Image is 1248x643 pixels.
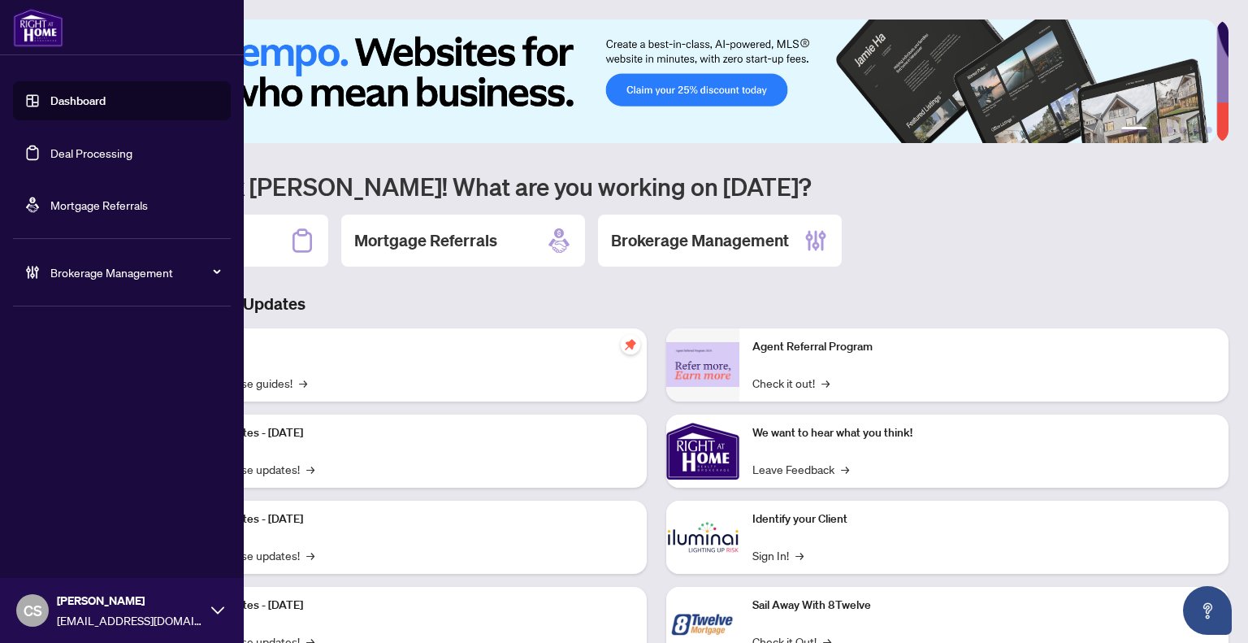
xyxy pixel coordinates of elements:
button: 6 [1206,127,1212,133]
span: → [299,374,307,392]
p: Platform Updates - [DATE] [171,424,634,442]
a: Deal Processing [50,146,132,160]
h2: Mortgage Referrals [354,229,497,252]
span: [PERSON_NAME] [57,592,203,610]
button: 4 [1180,127,1186,133]
span: → [795,546,804,564]
img: We want to hear what you think! [666,415,739,488]
a: Dashboard [50,93,106,108]
h1: Welcome back [PERSON_NAME]! What are you working on [DATE]? [84,171,1228,202]
p: Platform Updates - [DATE] [171,597,634,615]
button: 1 [1121,127,1147,133]
button: 3 [1167,127,1173,133]
p: We want to hear what you think! [752,424,1215,442]
p: Identify your Client [752,510,1215,528]
img: Slide 0 [84,20,1216,143]
span: → [306,546,314,564]
img: Agent Referral Program [666,342,739,387]
span: → [841,460,849,478]
h3: Brokerage & Industry Updates [84,293,1228,315]
a: Leave Feedback→ [752,460,849,478]
button: 2 [1154,127,1160,133]
h2: Brokerage Management [611,229,789,252]
span: Brokerage Management [50,263,219,281]
span: pushpin [621,335,640,354]
p: Sail Away With 8Twelve [752,597,1215,615]
img: Identify your Client [666,501,739,574]
span: CS [24,599,42,622]
button: 5 [1193,127,1199,133]
p: Platform Updates - [DATE] [171,510,634,528]
a: Check it out!→ [752,374,830,392]
p: Agent Referral Program [752,338,1215,356]
img: logo [13,8,63,47]
span: → [306,460,314,478]
a: Mortgage Referrals [50,198,148,212]
button: Open asap [1183,586,1232,635]
p: Self-Help [171,338,634,356]
a: Sign In!→ [752,546,804,564]
span: → [821,374,830,392]
span: [EMAIL_ADDRESS][DOMAIN_NAME] [57,611,203,629]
